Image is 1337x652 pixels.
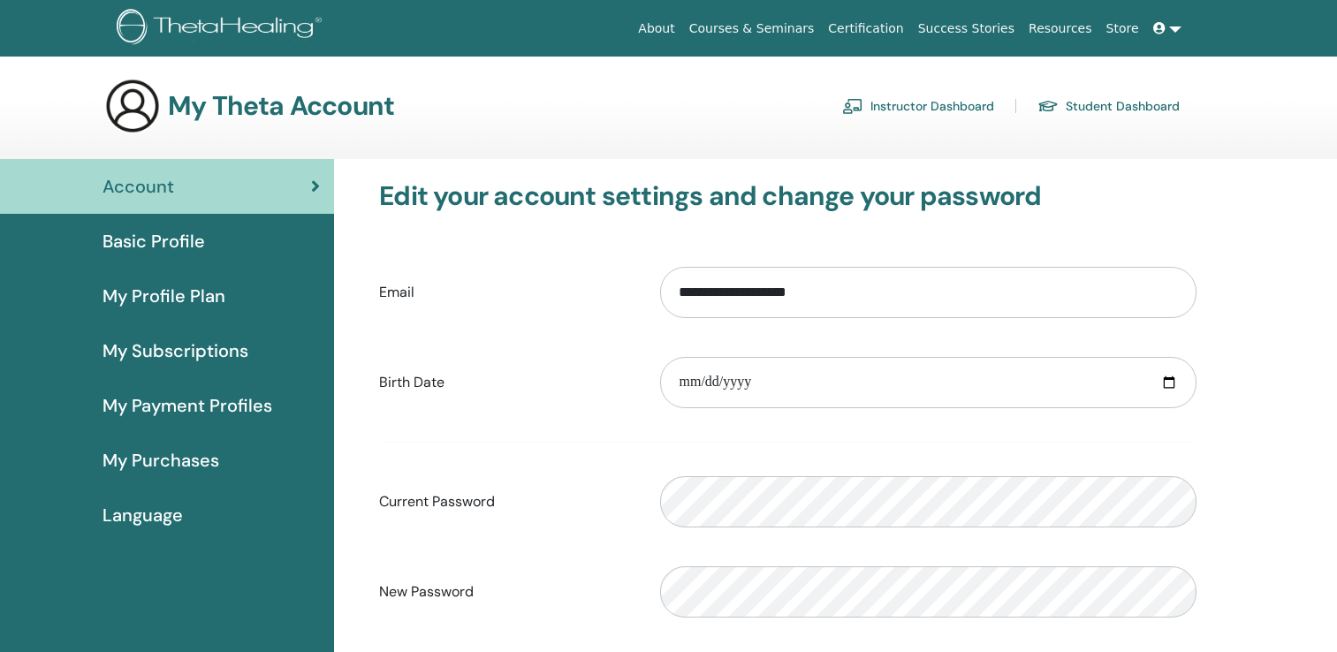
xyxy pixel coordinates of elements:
[103,173,174,200] span: Account
[103,228,205,254] span: Basic Profile
[631,12,681,45] a: About
[366,366,647,399] label: Birth Date
[1099,12,1146,45] a: Store
[103,283,225,309] span: My Profile Plan
[168,90,394,122] h3: My Theta Account
[103,447,219,474] span: My Purchases
[1037,99,1059,114] img: graduation-cap.svg
[117,9,328,49] img: logo.png
[842,92,994,120] a: Instructor Dashboard
[911,12,1022,45] a: Success Stories
[366,575,647,609] label: New Password
[104,78,161,134] img: generic-user-icon.jpg
[821,12,910,45] a: Certification
[103,392,272,419] span: My Payment Profiles
[842,98,863,114] img: chalkboard-teacher.svg
[103,337,248,364] span: My Subscriptions
[682,12,822,45] a: Courses & Seminars
[1022,12,1099,45] a: Resources
[366,276,647,309] label: Email
[1037,92,1180,120] a: Student Dashboard
[103,502,183,528] span: Language
[366,485,647,519] label: Current Password
[379,180,1196,212] h3: Edit your account settings and change your password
